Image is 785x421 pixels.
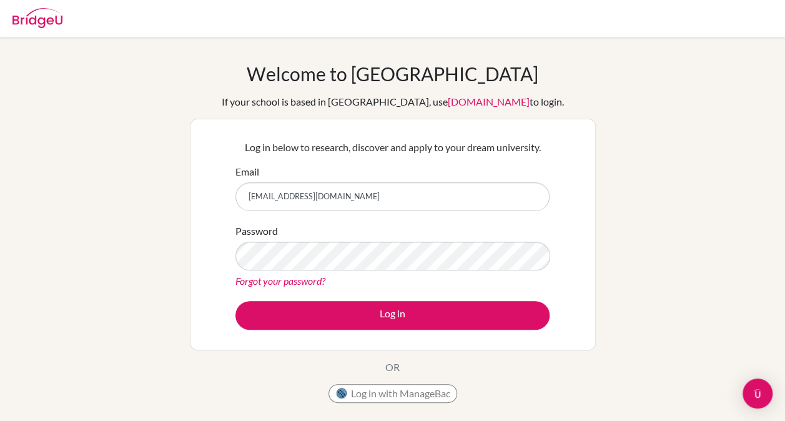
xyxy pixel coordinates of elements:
button: Log in with ManageBac [328,384,457,403]
label: Email [235,164,259,179]
p: Log in below to research, discover and apply to your dream university. [235,140,550,155]
label: Password [235,224,278,239]
button: Log in [235,301,550,330]
img: Bridge-U [12,8,62,28]
a: Forgot your password? [235,275,325,287]
h1: Welcome to [GEOGRAPHIC_DATA] [247,62,538,85]
p: OR [385,360,400,375]
div: If your school is based in [GEOGRAPHIC_DATA], use to login. [222,94,564,109]
div: Open Intercom Messenger [743,379,773,409]
a: [DOMAIN_NAME] [448,96,530,107]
